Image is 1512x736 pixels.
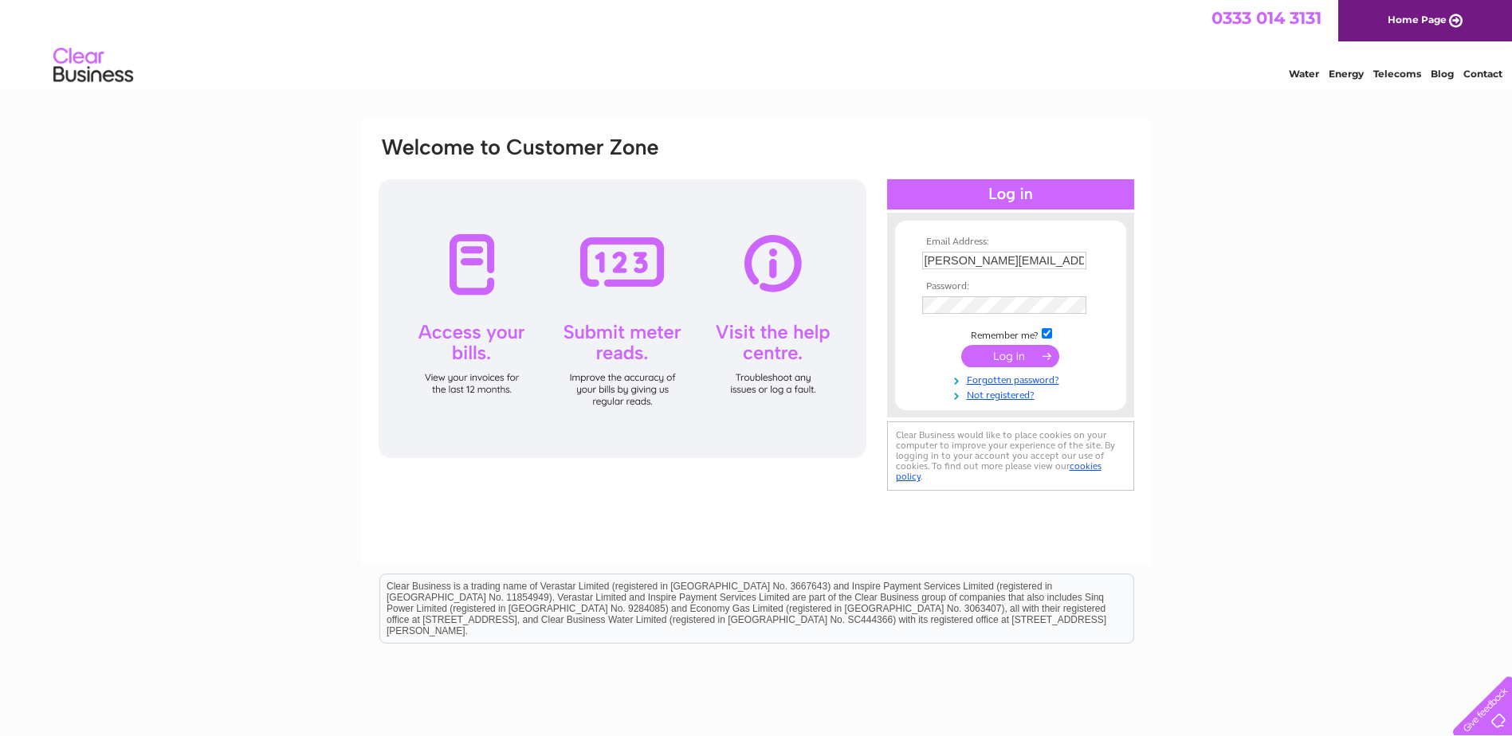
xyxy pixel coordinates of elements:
[918,237,1103,248] th: Email Address:
[1431,68,1454,80] a: Blog
[918,326,1103,342] td: Remember me?
[1212,8,1322,28] a: 0333 014 3131
[1329,68,1364,80] a: Energy
[922,386,1103,401] a: Not registered?
[1373,68,1421,80] a: Telecoms
[918,281,1103,292] th: Password:
[887,421,1134,491] div: Clear Business would like to place cookies on your computer to improve your experience of the sit...
[1289,68,1319,80] a: Water
[53,41,134,90] img: logo.png
[922,371,1103,386] a: Forgotten password?
[380,9,1133,77] div: Clear Business is a trading name of Verastar Limited (registered in [GEOGRAPHIC_DATA] No. 3667643...
[896,460,1102,482] a: cookies policy
[1463,68,1502,80] a: Contact
[961,345,1059,367] input: Submit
